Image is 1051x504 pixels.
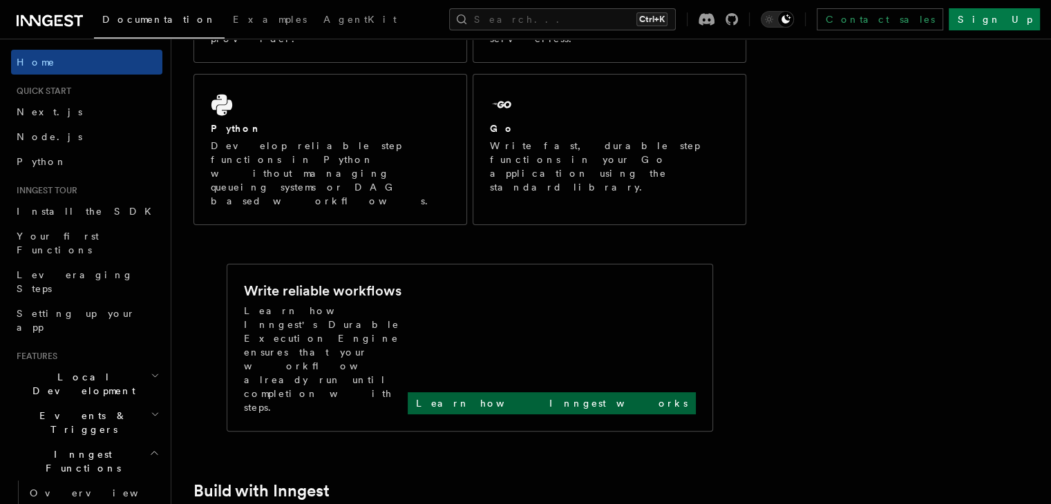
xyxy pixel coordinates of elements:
a: Your first Functions [11,224,162,262]
p: Develop reliable step functions in Python without managing queueing systems or DAG based workflows. [211,139,450,208]
span: Node.js [17,131,82,142]
a: GoWrite fast, durable step functions in your Go application using the standard library. [473,74,746,225]
span: Leveraging Steps [17,269,133,294]
span: Home [17,55,55,69]
h2: Python [211,122,262,135]
kbd: Ctrl+K [636,12,667,26]
span: Python [17,156,67,167]
a: Sign Up [949,8,1040,30]
p: Write fast, durable step functions in your Go application using the standard library. [490,139,729,194]
a: Documentation [94,4,225,39]
span: Documentation [102,14,216,25]
span: Events & Triggers [11,409,151,436]
span: Setting up your app [17,308,135,333]
a: Build with Inngest [193,481,330,501]
a: PythonDevelop reliable step functions in Python without managing queueing systems or DAG based wo... [193,74,467,225]
span: Inngest Functions [11,447,149,475]
button: Inngest Functions [11,442,162,481]
h2: Go [490,122,515,135]
span: Install the SDK [17,206,160,217]
a: Learn how Inngest works [408,392,696,414]
p: Learn how Inngest works [416,396,688,410]
a: Examples [225,4,315,37]
a: Python [11,149,162,174]
span: Local Development [11,370,151,398]
button: Search...Ctrl+K [449,8,676,30]
button: Toggle dark mode [761,11,794,28]
span: Inngest tour [11,185,77,196]
h2: Write reliable workflows [244,281,401,300]
a: Install the SDK [11,199,162,224]
span: Next.js [17,106,82,117]
a: AgentKit [315,4,405,37]
a: Leveraging Steps [11,262,162,301]
a: Next.js [11,99,162,124]
span: AgentKit [323,14,397,25]
span: Your first Functions [17,231,99,255]
a: Setting up your app [11,301,162,340]
a: Node.js [11,124,162,149]
button: Events & Triggers [11,403,162,442]
span: Features [11,351,57,362]
a: Contact sales [817,8,943,30]
p: Learn how Inngest's Durable Execution Engine ensures that your workflow already run until complet... [244,304,408,414]
a: Home [11,50,162,75]
span: Overview [30,487,172,498]
span: Examples [233,14,307,25]
button: Local Development [11,365,162,403]
span: Quick start [11,86,71,97]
